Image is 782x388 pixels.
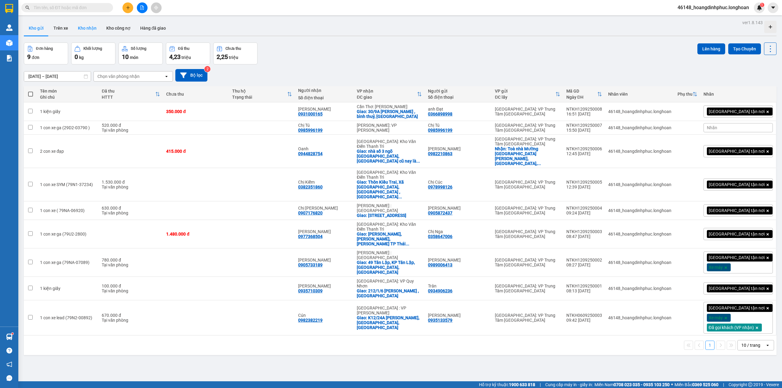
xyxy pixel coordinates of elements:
[298,318,323,323] div: 0982382219
[428,112,452,116] div: 0366898998
[102,185,160,189] div: Tại văn phòng
[229,55,238,60] span: triệu
[298,123,351,128] div: Chị Tú
[357,260,422,275] div: Giao: 49 Tân Lập, KP Tân Lập,P Đông Hòa, TP Dĩ An Bình Dương
[608,125,671,130] div: 46148_hoangdinhphuc.longhoan
[27,53,31,60] span: 9
[406,241,409,246] span: ...
[428,128,452,133] div: 0985996199
[357,222,422,232] div: [GEOGRAPHIC_DATA]: Kho Văn Điển Thanh Trì
[40,232,96,236] div: 1 con xe ga (79U2-2800)
[709,325,754,330] span: Đã gọi khách (VP nhận)
[40,286,96,291] div: 1 kiện giấy
[164,74,169,79] svg: open
[566,146,602,151] div: NTKH1209250006
[608,315,671,320] div: 46148_hoangdinhphuc.longhoan
[229,86,295,102] th: Toggle SortBy
[566,284,602,288] div: NTKH1209250001
[166,232,226,236] div: 1.480.000 đ
[298,95,351,100] div: Số điện thoại
[24,42,68,64] button: Đơn hàng9đơn
[709,305,765,311] span: [GEOGRAPHIC_DATA] tận nơi
[428,123,489,128] div: Chị Tú
[709,182,765,187] span: [GEOGRAPHIC_DATA] tận nơi
[357,315,422,330] div: Giao: K12/24A Nguyễn Hữu Thọ, Hải Châu, Đà Nẵng
[608,149,671,154] div: 46148_hoangdinhphuc.longhoan
[79,55,84,60] span: kg
[566,112,602,116] div: 16:51 [DATE]
[495,313,560,323] div: [GEOGRAPHIC_DATA]: VP Trung Tâm [GEOGRAPHIC_DATA]
[357,95,417,100] div: ĐC giao
[428,318,452,323] div: 0935133579
[709,148,765,154] span: [GEOGRAPHIC_DATA] tận nơi
[298,128,323,133] div: 0985996199
[495,123,560,133] div: [GEOGRAPHIC_DATA]: VP Trung Tâm [GEOGRAPHIC_DATA]
[709,315,723,320] span: Xe máy
[40,89,96,93] div: Tên món
[40,149,96,154] div: 2 con xe đạp
[428,107,489,112] div: anh Đạt
[608,92,671,97] div: Nhân viên
[428,95,489,100] div: Số điện thoại
[357,104,422,109] div: Cần Thơ: [PERSON_NAME]
[298,234,323,239] div: 0977368504
[298,88,351,93] div: Người nhận
[102,206,160,210] div: 630.000 đ
[102,258,160,262] div: 780.000 đ
[181,55,191,60] span: triệu
[40,125,96,130] div: 1 con xe ga (29D2-03790 )
[760,3,764,7] sup: 1
[709,231,765,237] span: [GEOGRAPHIC_DATA] tận nơi
[102,123,160,128] div: 520.000 đ
[707,125,717,130] span: Nhãn
[40,208,96,213] div: 1 con xe ( 79NA-06920)
[709,255,765,260] span: [GEOGRAPHIC_DATA] tận nơi
[492,86,563,102] th: Toggle SortBy
[495,258,560,267] div: [GEOGRAPHIC_DATA]: VP Trung Tâm [GEOGRAPHIC_DATA]
[213,42,258,64] button: Chưa thu2,25 triệu
[357,149,422,163] div: Giao: nhà số 3 ngõ 50 phố Võng Thị, phường Bưởi cũ nay là phường Tây Hồ
[479,381,535,388] span: Hỗ trợ kỹ thuật:
[770,5,776,10] span: caret-down
[741,342,760,348] div: 10 / trang
[566,288,602,293] div: 08:13 [DATE]
[36,46,53,51] div: Đơn hàng
[357,123,422,133] div: [PERSON_NAME]: VP [PERSON_NAME]
[703,92,773,97] div: Nhãn
[225,46,241,51] div: Chưa thu
[566,258,602,262] div: NTKH1209250002
[671,383,673,386] span: ⚪️
[204,66,210,72] sup: 2
[614,382,670,387] strong: 0708 023 035 - 0935 103 250
[232,89,287,93] div: Thu hộ
[416,159,420,163] span: ...
[761,3,763,7] span: 1
[6,375,12,381] span: message
[166,92,226,97] div: Chưa thu
[140,5,144,10] span: file-add
[428,234,452,239] div: 0358647006
[40,260,96,265] div: 1 con xe ga (79NA-07089)
[40,182,96,187] div: 1 con xe SYM (79N1-37234)
[428,185,452,189] div: 0978998126
[131,46,146,51] div: Số lượng
[119,42,163,64] button: Số lượng10món
[357,139,422,149] div: [GEOGRAPHIC_DATA]: Kho Văn Điển Thanh Trì
[608,208,671,213] div: 46148_hoangdinhphuc.longhoan
[169,53,181,60] span: 4,23
[764,21,777,33] div: Tạo kho hàng mới
[6,361,12,367] span: notification
[728,43,761,54] button: Tạo Chuyến
[122,2,133,13] button: plus
[674,86,700,102] th: Toggle SortBy
[102,210,160,215] div: Tại văn phòng
[428,180,489,185] div: Chị Cúc
[298,313,351,318] div: Cún
[678,92,692,97] div: Phụ thu
[102,89,155,93] div: Đã thu
[428,284,489,288] div: Trân
[674,381,718,388] span: Miền Bắc
[102,284,160,288] div: 100.000 đ
[697,43,725,54] button: Lên hàng
[709,265,723,270] span: Xe máy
